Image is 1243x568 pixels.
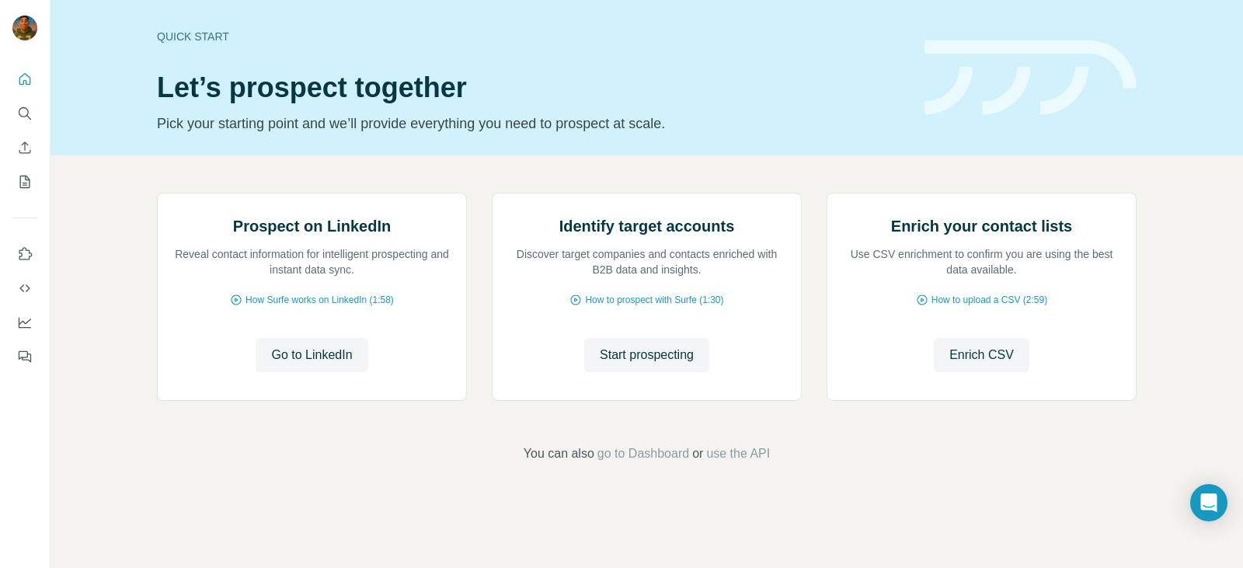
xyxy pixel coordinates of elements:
p: Use CSV enrichment to confirm you are using the best data available. [843,246,1120,277]
span: How to upload a CSV (2:59) [931,293,1047,307]
div: Open Intercom Messenger [1190,484,1227,521]
img: banner [924,40,1137,116]
h2: Identify target accounts [559,215,735,237]
button: Go to LinkedIn [256,338,367,372]
button: Use Surfe API [12,274,37,302]
h1: Let’s prospect together [157,72,906,103]
button: Quick start [12,65,37,93]
p: Pick your starting point and we’ll provide everything you need to prospect at scale. [157,113,906,134]
button: Start prospecting [584,338,709,372]
span: Start prospecting [600,346,694,364]
span: Enrich CSV [949,346,1014,364]
span: Go to LinkedIn [271,346,352,364]
h2: Prospect on LinkedIn [233,215,391,237]
span: How to prospect with Surfe (1:30) [585,293,723,307]
button: Enrich CSV [934,338,1029,372]
h2: Enrich your contact lists [891,215,1072,237]
button: Feedback [12,343,37,371]
button: Use Surfe on LinkedIn [12,240,37,268]
img: Avatar [12,16,37,40]
button: go to Dashboard [597,444,689,463]
button: Dashboard [12,308,37,336]
button: use the API [706,444,770,463]
span: or [692,444,703,463]
p: Discover target companies and contacts enriched with B2B data and insights. [508,246,785,277]
div: Quick start [157,29,906,44]
button: My lists [12,168,37,196]
span: You can also [524,444,594,463]
button: Enrich CSV [12,134,37,162]
button: Search [12,99,37,127]
span: How Surfe works on LinkedIn (1:58) [245,293,394,307]
p: Reveal contact information for intelligent prospecting and instant data sync. [173,246,451,277]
